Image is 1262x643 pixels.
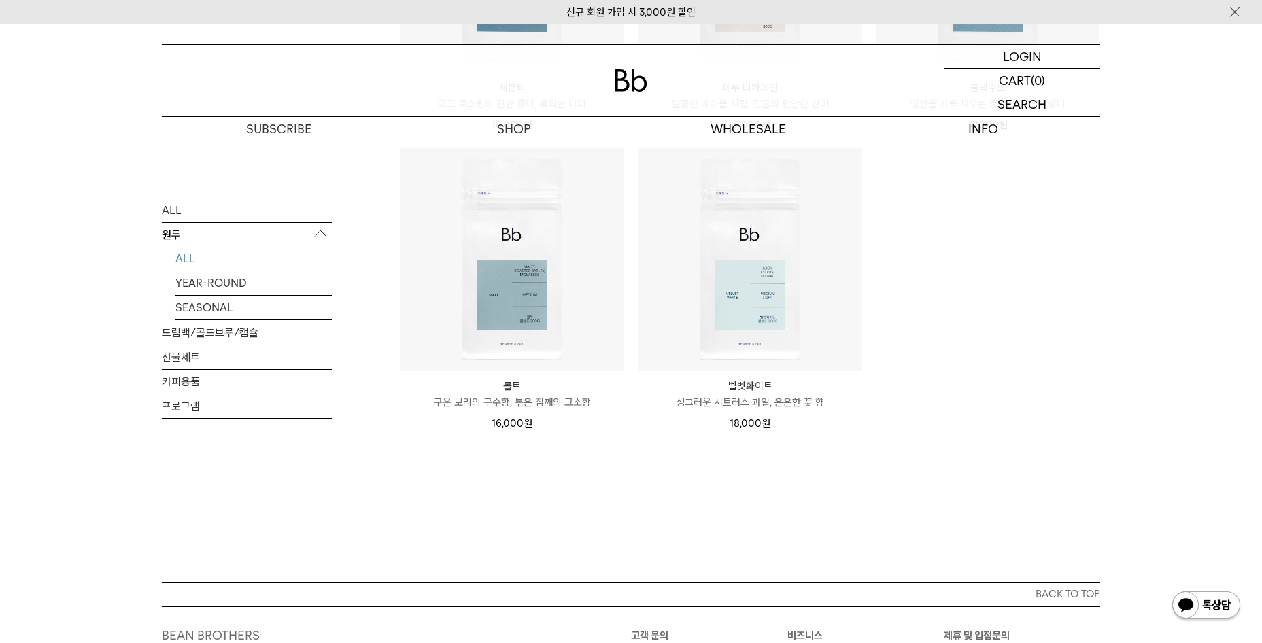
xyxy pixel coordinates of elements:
p: SEARCH [997,92,1046,116]
a: SEASONAL [175,295,332,319]
span: 16,000 [492,417,532,430]
a: SUBSCRIBE [162,117,396,141]
a: 드립백/콜드브루/캡슐 [162,320,332,344]
img: 몰트 [400,148,624,371]
a: CART (0) [944,69,1100,92]
a: 신규 회원 가입 시 3,000원 할인 [566,6,696,18]
p: 싱그러운 시트러스 과일, 은은한 꽃 향 [638,394,862,411]
a: ALL [162,198,332,222]
span: 18,000 [730,417,770,430]
a: BEAN BROTHERS [162,628,260,642]
p: LOGIN [1003,45,1042,68]
p: 벨벳화이트 [638,378,862,394]
a: 벨벳화이트 싱그러운 시트러스 과일, 은은한 꽃 향 [638,378,862,411]
p: WHOLESALE [631,117,866,141]
p: 구운 보리의 구수함, 볶은 참깨의 고소함 [400,394,624,411]
img: 로고 [615,69,647,92]
a: 선물세트 [162,345,332,368]
span: 원 [762,417,770,430]
a: SHOP [396,117,631,141]
p: 몰트 [400,378,624,394]
p: (0) [1031,69,1045,92]
a: 커피용품 [162,369,332,393]
p: INFO [866,117,1100,141]
a: LOGIN [944,45,1100,69]
p: CART [999,69,1031,92]
a: ALL [175,246,332,270]
span: 원 [524,417,532,430]
a: YEAR-ROUND [175,271,332,294]
p: 원두 [162,222,332,247]
a: 프로그램 [162,394,332,417]
a: 몰트 구운 보리의 구수함, 볶은 참깨의 고소함 [400,378,624,411]
button: BACK TO TOP [162,582,1100,606]
img: 카카오톡 채널 1:1 채팅 버튼 [1171,590,1242,623]
img: 벨벳화이트 [638,148,862,371]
